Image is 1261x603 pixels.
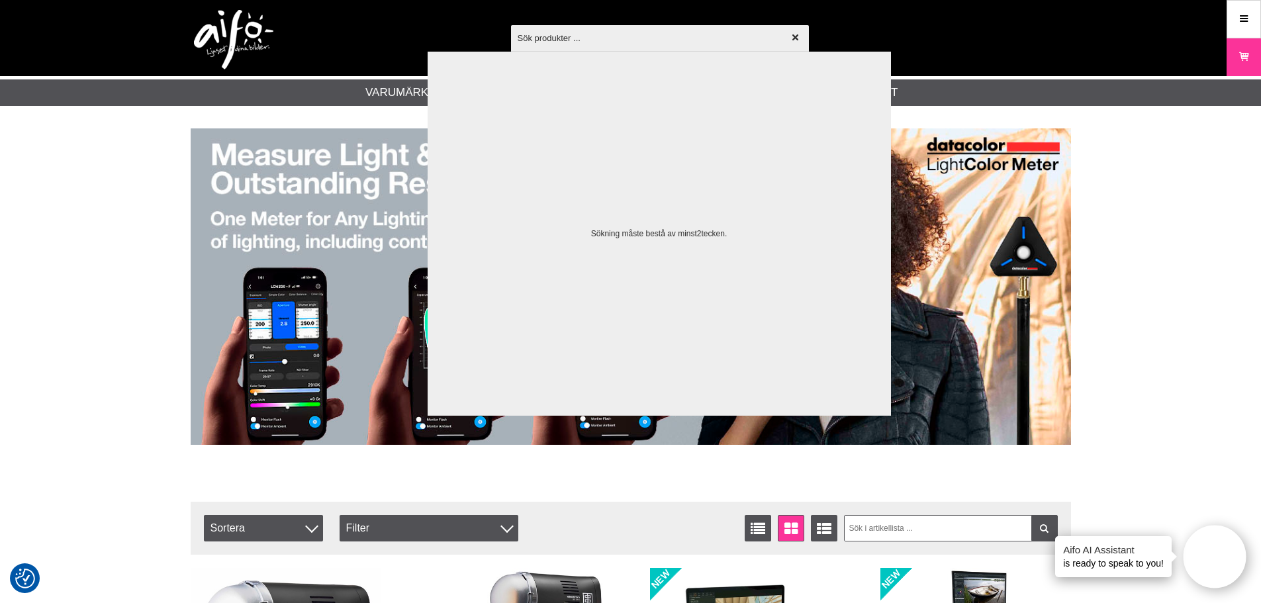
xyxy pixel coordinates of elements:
[365,84,444,101] a: Varumärken
[702,229,727,238] span: tecken.
[511,15,809,61] input: Sök produkter ...
[194,10,273,70] img: logo.png
[591,229,697,238] span: Sökning måste bestå av minst
[697,229,702,238] span: 2
[15,567,35,590] button: Samtyckesinställningar
[15,569,35,588] img: Revisit consent button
